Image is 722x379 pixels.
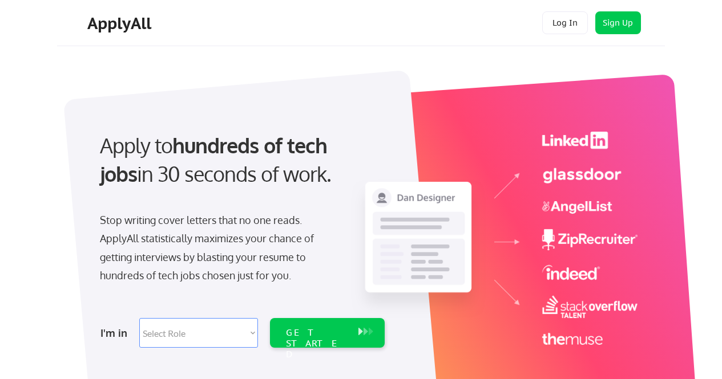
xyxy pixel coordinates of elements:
[100,132,332,186] strong: hundreds of tech jobs
[595,11,641,34] button: Sign Up
[286,327,347,360] div: GET STARTED
[100,324,132,342] div: I'm in
[100,211,334,285] div: Stop writing cover letters that no one reads. ApplyAll statistically maximizes your chance of get...
[542,11,588,34] button: Log In
[100,131,380,189] div: Apply to in 30 seconds of work.
[87,14,155,33] div: ApplyAll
